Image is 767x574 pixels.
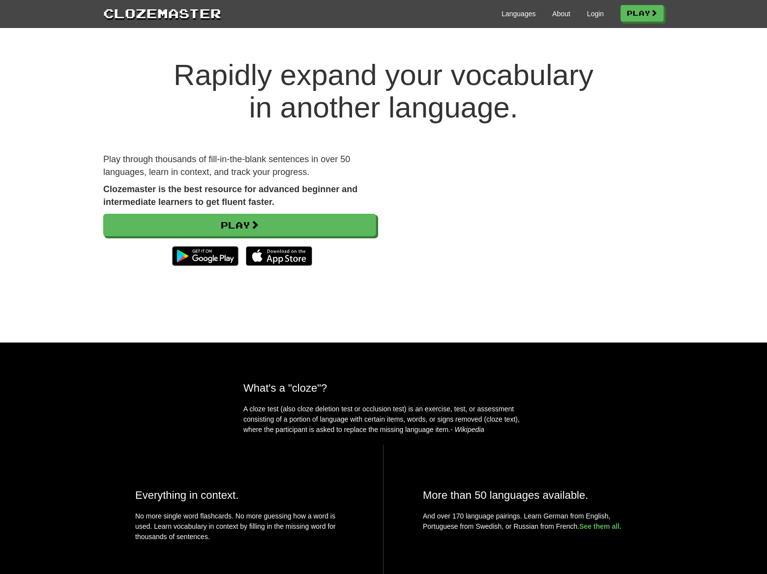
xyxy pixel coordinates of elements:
a: About [552,9,570,19]
p: Play through thousands of fill-in-the-blank sentences in over 50 languages, learn in context, and... [103,153,376,178]
a: Clozemaster [103,4,221,22]
strong: Clozemaster is the best resource for advanced beginner and intermediate learners to get fluent fa... [103,184,357,207]
img: Get it on Google Play [167,241,243,271]
p: A cloze test (also cloze deletion test or occlusion test) is an exercise, test, or assessment con... [243,404,524,435]
a: Login [587,9,604,19]
p: And over 170 language pairings. Learn German from English, Portuguese from Swedish, or Russian fr... [423,511,632,532]
p: No more single word flashcards. No more guessing how a word is used. Learn vocabulary in context ... [135,511,344,547]
h2: More than 50 languages available. [423,489,632,501]
a: See them all. [579,522,621,530]
a: Play [103,214,376,236]
a: Languages [501,9,535,19]
h2: What's a "cloze"? [243,382,524,394]
a: Play [620,5,664,22]
h2: Everything in context. [135,489,344,501]
img: Download_on_the_App_Store_Badge_US-UK_135x40-25178aeef6eb6b83b96f5f2d004eda3bffbb37122de64afbaef7... [246,246,312,266]
em: - Wikipedia [450,426,484,433]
